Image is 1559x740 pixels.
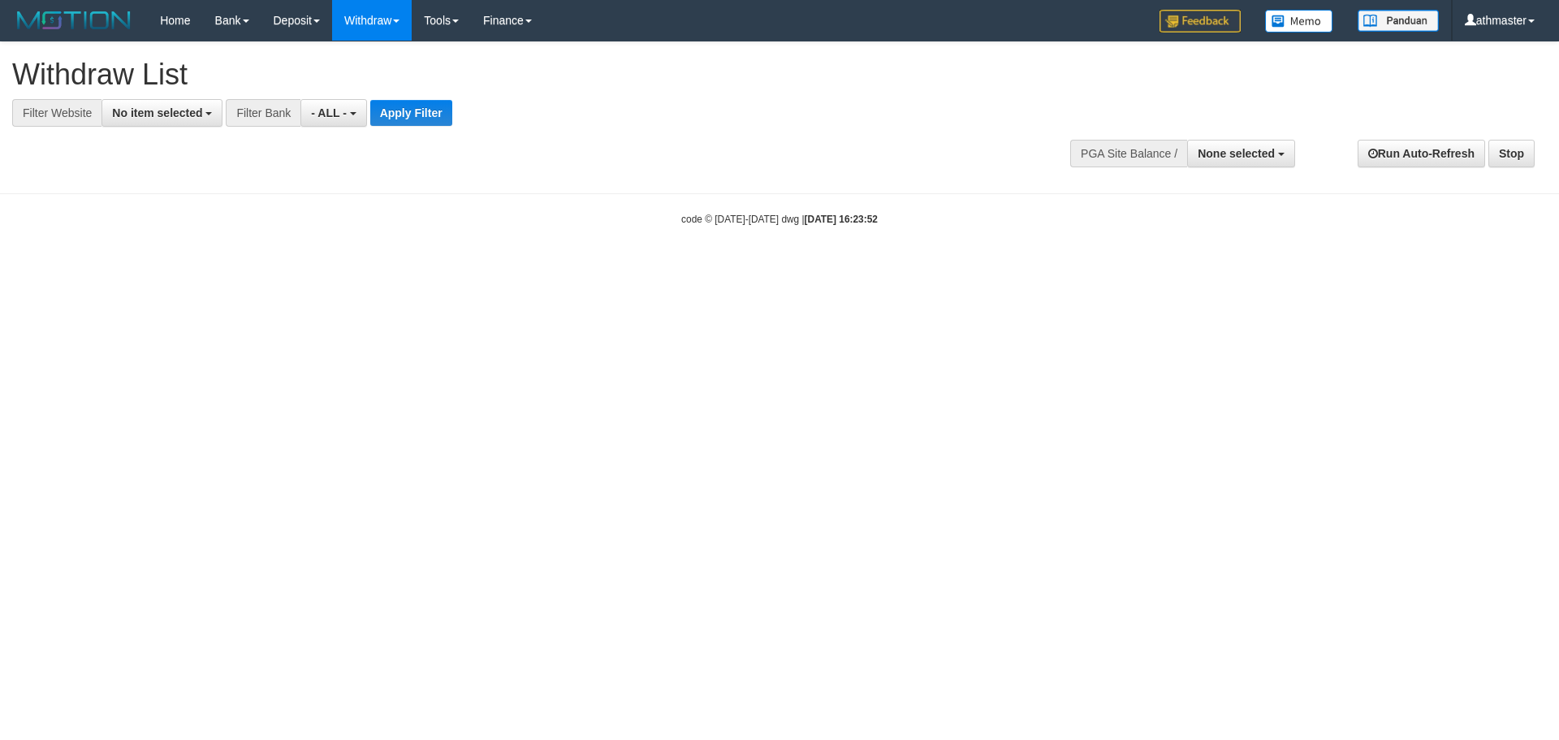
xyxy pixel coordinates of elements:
button: No item selected [101,99,222,127]
span: No item selected [112,106,202,119]
img: Feedback.jpg [1160,10,1241,32]
img: panduan.png [1358,10,1439,32]
span: None selected [1198,147,1275,160]
div: PGA Site Balance / [1070,140,1187,167]
img: MOTION_logo.png [12,8,136,32]
div: Filter Website [12,99,101,127]
a: Stop [1488,140,1535,167]
button: None selected [1187,140,1295,167]
small: code © [DATE]-[DATE] dwg | [681,214,878,225]
a: Run Auto-Refresh [1358,140,1485,167]
strong: [DATE] 16:23:52 [805,214,878,225]
div: Filter Bank [226,99,300,127]
img: Button%20Memo.svg [1265,10,1333,32]
span: - ALL - [311,106,347,119]
h1: Withdraw List [12,58,1023,91]
button: - ALL - [300,99,366,127]
button: Apply Filter [370,100,452,126]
